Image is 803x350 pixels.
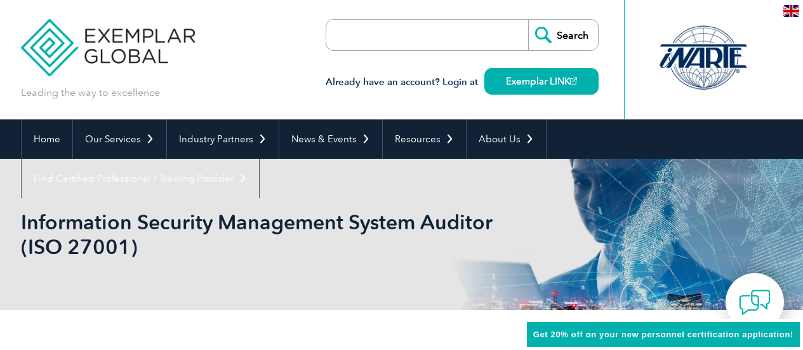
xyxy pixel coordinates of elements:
a: Our Services [73,119,166,159]
span: Get 20% off on your new personnel certification application! [533,330,793,339]
a: News & Events [279,119,382,159]
a: Exemplar LINK [484,68,599,95]
img: en [783,5,799,17]
a: Resources [383,119,466,159]
h3: Already have an account? Login at [326,74,599,90]
a: Find Certified Professional / Training Provider [22,159,259,198]
img: contact-chat.png [739,286,771,318]
a: Home [22,119,72,159]
a: About Us [467,119,546,159]
input: Search [528,20,598,50]
h1: Information Security Management System Auditor (ISO 27001) [21,210,508,259]
p: Leading the way to excellence [21,86,160,100]
a: Industry Partners [167,119,279,159]
img: open_square.png [570,77,577,84]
